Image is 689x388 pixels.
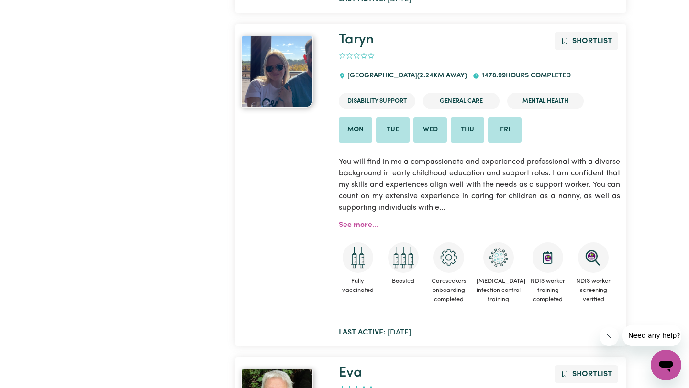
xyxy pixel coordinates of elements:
[433,242,464,273] img: CS Academy: Careseekers Onboarding course completed
[339,273,377,299] span: Fully vaccinated
[417,72,467,79] span: ( 2.24 km away)
[483,242,514,273] img: CS Academy: COVID-19 Infection Control Training course completed
[376,117,410,143] li: Available on Tue
[339,93,415,109] li: Disability Support
[572,37,612,45] span: Shortlist
[339,366,362,380] a: Eva
[622,325,681,346] iframe: Message from company
[339,329,411,336] span: [DATE]
[339,63,473,89] div: [GEOGRAPHIC_DATA]
[241,36,327,108] a: Taryn
[339,221,378,229] a: See more...
[529,273,567,308] span: NDIS worker training completed
[451,117,484,143] li: Available on Thu
[572,370,612,378] span: Shortlist
[430,273,467,308] span: Careseekers onboarding completed
[339,151,620,219] p: You will find in me a compassionate and experienced professional with a diverse background in ear...
[388,242,419,273] img: Care and support worker has received booster dose of COVID-19 vaccination
[473,63,576,89] div: 1478.99 hours completed
[413,117,447,143] li: Available on Wed
[476,273,522,308] span: [MEDICAL_DATA] infection control training
[555,32,618,50] button: Add to shortlist
[555,365,618,383] button: Add to shortlist
[339,51,375,62] div: add rating by typing an integer from 0 to 5 or pressing arrow keys
[533,242,563,273] img: CS Academy: Introduction to NDIS Worker Training course completed
[241,36,313,108] img: View Taryn's profile
[575,273,612,308] span: NDIS worker screening verified
[423,93,500,109] li: General Care
[507,93,584,109] li: Mental Health
[600,327,619,346] iframe: Close message
[339,33,374,47] a: Taryn
[343,242,373,273] img: Care and support worker has received 2 doses of COVID-19 vaccine
[578,242,609,273] img: NDIS Worker Screening Verified
[488,117,522,143] li: Available on Fri
[384,273,422,290] span: Boosted
[339,117,372,143] li: Available on Mon
[651,350,681,380] iframe: Button to launch messaging window
[339,329,386,336] b: Last active:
